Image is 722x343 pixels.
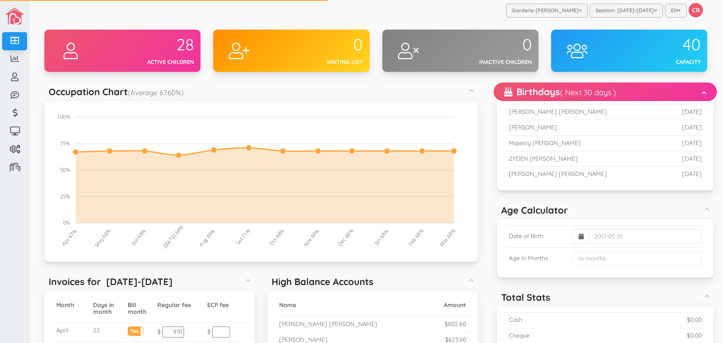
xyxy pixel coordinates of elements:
td: [DATE] [665,120,705,135]
tspan: Mar 68% [438,227,457,248]
small: $802.60 [445,320,466,328]
tspan: [DATE] 64% [162,224,185,250]
h5: ECP fee [207,302,243,308]
h5: Days in month [93,302,121,315]
input: 2017-05-21 [589,229,702,244]
tspan: May 68% [93,227,113,248]
h5: Age Calculator [501,205,568,215]
h5: High Balance Accounts [272,277,373,287]
small: ( Next 30 days ) [560,88,616,97]
td: Cash [505,312,605,328]
tspan: Dec 68% [336,227,355,247]
tspan: Jan 68% [372,228,390,247]
tspan: Feb 68% [407,228,425,247]
tspan: Jun 68% [130,228,148,247]
div: 0 [441,36,532,54]
td: [PERSON_NAME] [PERSON_NAME] [505,167,665,182]
tspan: Aug 69% [198,228,217,248]
span: $ [157,328,161,335]
h5: Name [279,302,424,308]
input: In months [573,251,702,266]
td: [DATE] [665,135,705,151]
td: April [53,323,90,342]
td: [PERSON_NAME] [PERSON_NAME] [505,104,665,120]
label: Yes [128,327,143,333]
td: $0.00 [604,312,705,328]
small: [PERSON_NAME] [PERSON_NAME] [279,320,377,328]
div: Inactive children [441,58,532,66]
td: [DATE] [665,104,705,120]
h5: Birthdays [504,87,616,97]
h5: Invoices for [DATE]-[DATE] [49,277,173,287]
tspan: Set 71% [234,227,252,246]
tspan: 50% [60,166,70,173]
td: [DATE] [665,151,705,167]
div: Waiting list [272,58,363,66]
div: Active children [103,58,194,66]
div: 0 [272,36,363,54]
tspan: 100% [57,113,70,121]
td: [PERSON_NAME] [505,120,665,135]
td: Date of Birth [505,225,570,247]
h5: Occupation Chart [49,87,184,97]
td: Age in Months [505,247,570,269]
tspan: 75% [60,140,70,147]
tspan: Apr 67% [60,228,78,247]
img: image [5,8,24,25]
h5: Bill month [128,302,151,315]
tspan: Oct 68% [268,228,286,247]
h5: Total Stats [501,292,550,302]
h5: Regular fee [157,302,200,308]
h5: Month [56,302,86,308]
tspan: 25% [60,193,70,200]
div: Capacity [609,58,701,66]
td: ZYDEN [PERSON_NAME] [505,151,665,167]
td: 22 [90,323,124,342]
span: $ [207,328,211,335]
div: 28 [103,36,194,54]
td: [DATE] [665,167,705,182]
td: Majesty [PERSON_NAME] [505,135,665,151]
tspan: 0% [63,219,70,226]
tspan: Nov 68% [302,228,321,248]
h5: Amount [431,302,466,308]
div: 40 [609,36,701,54]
